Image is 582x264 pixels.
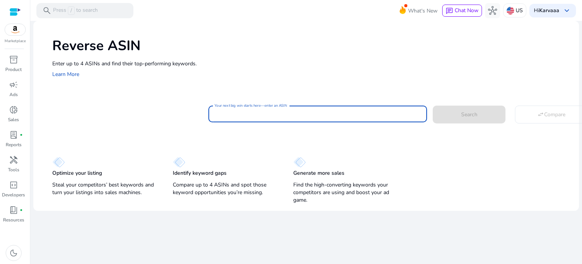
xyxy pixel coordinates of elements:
[455,7,479,14] span: Chat Now
[214,103,287,108] mat-label: Your next big win starts here—enter an ASIN
[488,6,497,15] span: hub
[5,66,22,73] p: Product
[9,130,18,139] span: lab_profile
[52,71,79,78] a: Learn More
[9,180,18,190] span: code_blocks
[5,38,26,44] p: Marketplace
[6,141,22,148] p: Reports
[68,6,75,15] span: /
[293,169,344,177] p: Generate more sales
[9,91,18,98] p: Ads
[8,166,19,173] p: Tools
[2,191,25,198] p: Developers
[534,8,559,13] p: Hi
[507,7,514,14] img: us.svg
[442,5,482,17] button: chatChat Now
[53,6,98,15] p: Press to search
[293,181,399,204] p: Find the high-converting keywords your competitors are using and boost your ad game.
[52,169,102,177] p: Optimize your listing
[293,157,306,168] img: diamond.svg
[20,133,23,136] span: fiber_manual_record
[173,169,227,177] p: Identify keyword gaps
[562,6,571,15] span: keyboard_arrow_down
[52,60,571,68] p: Enter up to 4 ASINs and find their top-performing keywords.
[539,7,559,14] b: Karvaaa
[5,24,25,35] img: amazon.svg
[9,155,18,164] span: handyman
[408,4,438,17] span: What's New
[446,7,453,15] span: chat
[20,209,23,212] span: fiber_manual_record
[485,3,500,18] button: hub
[42,6,52,15] span: search
[173,181,278,196] p: Compare up to 4 ASINs and spot those keyword opportunities you’re missing.
[9,248,18,258] span: dark_mode
[3,217,24,223] p: Resources
[9,105,18,114] span: donut_small
[9,80,18,89] span: campaign
[9,55,18,64] span: inventory_2
[52,181,158,196] p: Steal your competitors’ best keywords and turn your listings into sales machines.
[52,38,571,54] h1: Reverse ASIN
[8,116,19,123] p: Sales
[9,206,18,215] span: book_4
[52,157,65,168] img: diamond.svg
[516,4,523,17] p: US
[173,157,185,168] img: diamond.svg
